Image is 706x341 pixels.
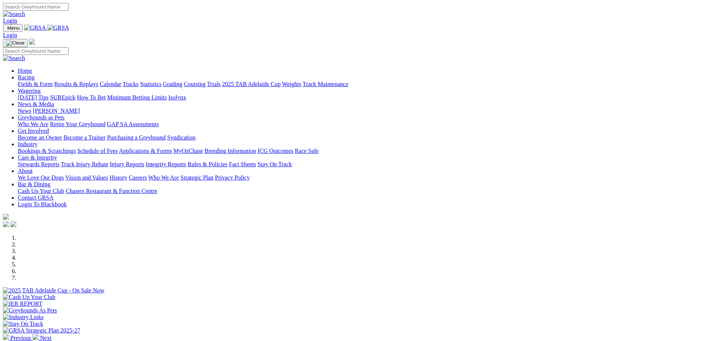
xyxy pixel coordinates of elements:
button: Toggle navigation [3,39,27,47]
img: IER REPORT [3,301,42,307]
a: Breeding Information [205,148,256,154]
img: logo-grsa-white.png [3,214,9,220]
img: Stay On Track [3,321,43,327]
a: Track Maintenance [303,81,348,87]
a: Results & Replays [54,81,98,87]
div: Industry [18,148,703,154]
a: Bookings & Scratchings [18,148,76,154]
a: Injury Reports [110,161,144,167]
a: Careers [129,174,147,181]
img: GRSA [47,24,69,31]
a: Vision and Values [65,174,108,181]
a: We Love Our Dogs [18,174,64,181]
a: Coursing [184,81,206,87]
div: Bar & Dining [18,188,703,194]
a: News & Media [18,101,54,107]
img: 2025 TAB Adelaide Cup - On Sale Now [3,287,105,294]
div: Wagering [18,94,703,101]
img: facebook.svg [3,221,9,227]
a: News [18,108,31,114]
div: About [18,174,703,181]
img: logo-grsa-white.png [29,39,35,45]
a: Cash Up Your Club [18,188,64,194]
a: How To Bet [77,94,106,101]
img: Close [6,40,24,46]
a: Who We Are [18,121,49,127]
div: News & Media [18,108,703,114]
img: GRSA Strategic Plan 2025-27 [3,327,80,334]
a: Strategic Plan [180,174,213,181]
div: Greyhounds as Pets [18,121,703,128]
a: 2025 TAB Adelaide Cup [222,81,281,87]
a: ICG Outcomes [258,148,293,154]
a: Racing [18,74,34,81]
a: Login [3,17,17,24]
input: Search [3,47,69,55]
a: Chasers Restaurant & Function Centre [66,188,157,194]
a: Calendar [100,81,121,87]
a: Previous [3,335,33,341]
a: Stay On Track [258,161,292,167]
a: Statistics [140,81,162,87]
img: GRSA [24,24,46,31]
a: Trials [207,81,221,87]
a: [PERSON_NAME] [33,108,80,114]
a: [DATE] Tips [18,94,49,101]
a: Login [3,32,17,38]
a: History [109,174,127,181]
a: Integrity Reports [146,161,186,167]
button: Toggle navigation [3,24,23,32]
a: Industry [18,141,37,147]
a: Race Safe [295,148,318,154]
img: Greyhounds As Pets [3,307,57,314]
a: Bar & Dining [18,181,50,187]
span: Next [40,335,52,341]
a: Next [33,335,52,341]
a: Applications & Forms [119,148,172,154]
a: Stewards Reports [18,161,59,167]
a: Get Involved [18,128,49,134]
span: Previous [10,335,31,341]
div: Care & Integrity [18,161,703,168]
a: Privacy Policy [215,174,250,181]
a: Minimum Betting Limits [107,94,167,101]
span: Menu [7,25,20,31]
a: Tracks [123,81,139,87]
a: Fact Sheets [229,161,256,167]
a: Login To Blackbook [18,201,67,207]
a: Rules & Policies [188,161,228,167]
a: Wagering [18,88,41,94]
a: Home [18,68,32,74]
a: Care & Integrity [18,154,57,161]
a: MyOzChase [173,148,203,154]
img: Industry Links [3,314,44,321]
a: About [18,168,33,174]
a: Schedule of Fees [77,148,117,154]
img: chevron-left-pager-white.svg [3,334,9,340]
a: Become a Trainer [63,134,106,141]
a: Isolynx [168,94,186,101]
a: SUREpick [50,94,75,101]
a: Syndication [167,134,195,141]
a: Become an Owner [18,134,62,141]
a: Greyhounds as Pets [18,114,64,121]
a: Grading [163,81,182,87]
img: chevron-right-pager-white.svg [33,334,39,340]
input: Search [3,3,69,11]
a: Weights [282,81,301,87]
img: Search [3,11,25,17]
a: Who We Are [148,174,179,181]
a: Contact GRSA [18,194,53,201]
a: Retire Your Greyhound [50,121,106,127]
a: Track Injury Rebate [61,161,108,167]
a: GAP SA Assessments [107,121,159,127]
a: Fields & Form [18,81,53,87]
img: twitter.svg [10,221,16,227]
a: Purchasing a Greyhound [107,134,166,141]
img: Search [3,55,25,62]
div: Racing [18,81,703,88]
img: Cash Up Your Club [3,294,55,301]
div: Get Involved [18,134,703,141]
